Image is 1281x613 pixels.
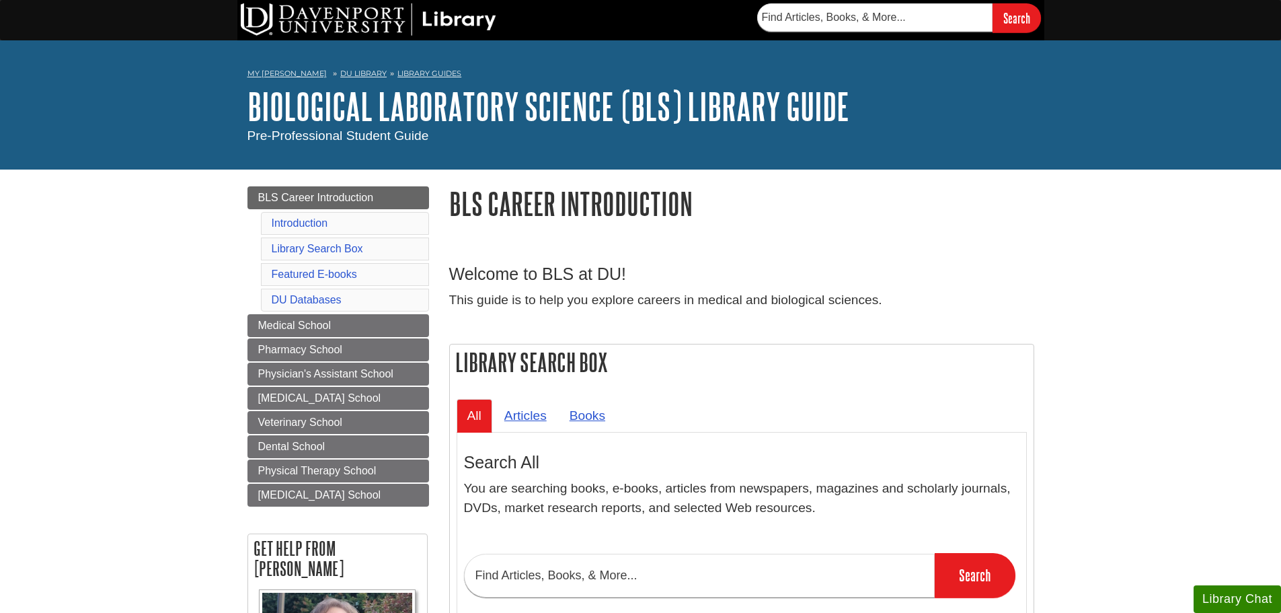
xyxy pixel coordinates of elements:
[247,460,429,482] a: Physical Therapy School
[258,489,381,501] span: [MEDICAL_DATA] School
[247,129,429,143] span: Pre-Professional Student Guide
[247,85,849,127] a: Biological Laboratory Science (BLS) Library Guide
[258,392,381,404] span: [MEDICAL_DATA] School
[559,399,616,432] a: Books
[258,368,393,380] span: Physician's Assistant School
[457,399,492,432] a: All
[247,484,429,507] a: [MEDICAL_DATA] School
[464,554,935,598] input: Find Articles, Books, & More...
[757,3,993,32] input: Find Articles, Books, & More...
[241,3,496,36] img: DU Library
[247,186,429,209] a: BLS Career Introduction
[247,338,429,361] a: Pharmacy School
[272,294,342,305] a: DU Databases
[258,344,342,355] span: Pharmacy School
[397,69,461,78] a: Library Guides
[258,465,377,476] span: Physical Therapy School
[248,534,427,583] h2: Get help from [PERSON_NAME]
[247,435,429,458] a: Dental School
[272,268,357,280] a: Featured E-books
[247,363,429,386] a: Physician's Assistant School
[449,186,1034,221] h1: BLS Career Introduction
[340,69,387,78] a: DU Library
[1194,585,1281,613] button: Library Chat
[449,291,1034,310] p: This guide is to help you explore careers in medical and biological sciences.
[272,243,363,254] a: Library Search Box
[757,3,1041,32] form: Searches DU Library's articles, books, and more
[247,68,327,79] a: My [PERSON_NAME]
[464,479,1019,518] p: You are searching books, e-books, articles from newspapers, magazines and scholarly journals, DVD...
[247,65,1034,86] nav: breadcrumb
[993,3,1041,32] input: Search
[247,411,429,434] a: Veterinary School
[258,192,374,203] span: BLS Career Introduction
[258,417,342,428] span: Veterinary School
[272,217,328,229] a: Introduction
[247,314,429,337] a: Medical School
[258,320,332,331] span: Medical School
[464,453,1019,472] h3: Search All
[449,264,1034,284] h3: Welcome to BLS at DU!
[247,387,429,410] a: [MEDICAL_DATA] School
[494,399,557,432] a: Articles
[258,441,325,452] span: Dental School
[450,345,1034,380] h2: Library Search Box
[935,553,1015,598] input: Search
